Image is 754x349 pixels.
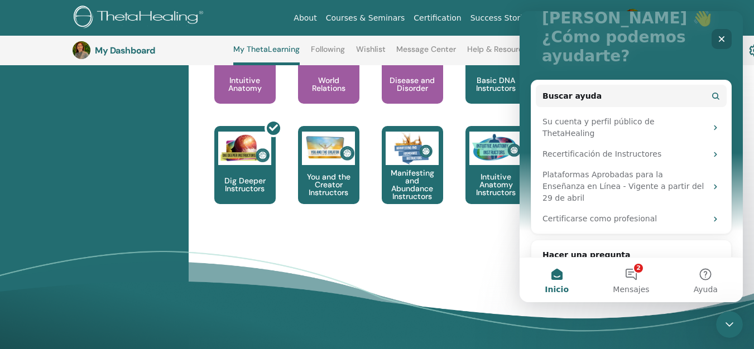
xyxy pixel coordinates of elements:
p: You and the Creator Instructors [298,173,359,196]
a: Certification [409,8,465,28]
a: Intuitive Anatomy Intuitive Anatomy [214,26,276,126]
img: You and the Creator Instructors [302,132,355,165]
p: Intuitive Anatomy Instructors [465,173,527,196]
a: About [289,8,321,28]
h3: My Dashboard [95,45,206,56]
a: Courses & Seminars [321,8,410,28]
p: Basic DNA Instructors [465,76,527,92]
p: Disease and Disorder [382,76,443,92]
a: Manifesting and Abundance Instructors Manifesting and Abundance Instructors [382,126,443,226]
img: default.jpg [73,41,90,59]
a: Message Center [396,45,456,62]
a: Disease and Disorder Disease and Disorder [382,26,443,126]
img: logo.png [74,6,207,31]
a: Following [311,45,345,62]
a: You and the Creator Instructors You and the Creator Instructors [298,126,359,226]
a: Success Stories [466,8,536,28]
a: Wishlist [356,45,386,62]
p: Manifesting and Abundance Instructors [382,169,443,200]
iframe: Intercom live chat [716,311,743,338]
a: Intuitive Anatomy Instructors Intuitive Anatomy Instructors [465,126,527,226]
iframe: Intercom live chat [520,11,743,302]
p: Intuitive Anatomy [214,76,276,92]
a: Help & Resources [467,45,531,62]
a: Dig Deeper Instructors Dig Deeper Instructors [214,126,276,226]
img: default.jpg [623,9,641,27]
p: World Relations [298,76,359,92]
img: Manifesting and Abundance Instructors [386,132,439,165]
img: Dig Deeper Instructors [218,132,271,165]
a: Basic DNA Instructors Basic DNA Instructors [465,26,527,126]
a: Store [585,8,614,28]
a: World Relations World Relations [298,26,359,126]
img: Intuitive Anatomy Instructors [469,132,522,165]
a: My ThetaLearning [233,45,300,65]
a: Resources [536,8,585,28]
p: Dig Deeper Instructors [214,177,276,192]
